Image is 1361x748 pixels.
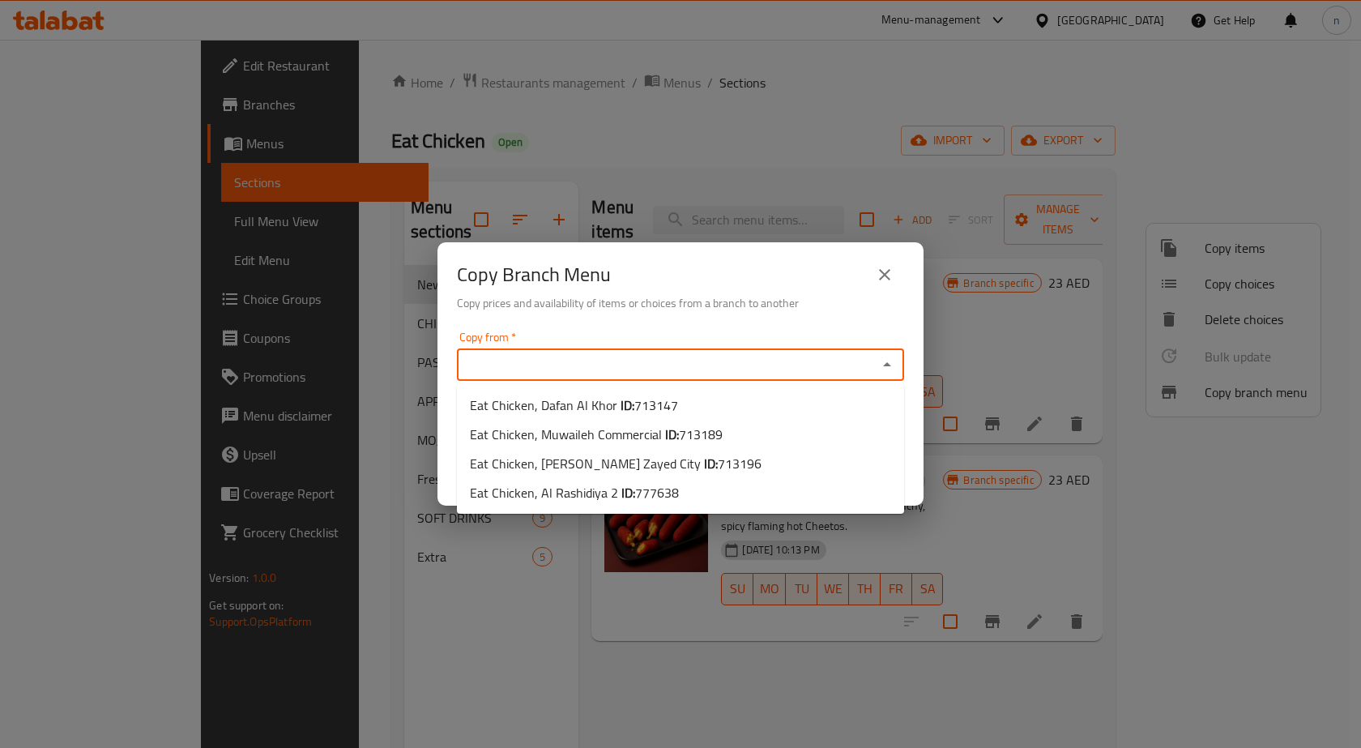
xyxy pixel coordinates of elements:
[621,393,634,417] b: ID:
[635,481,679,505] span: 777638
[457,262,611,288] h2: Copy Branch Menu
[634,393,678,417] span: 713147
[470,483,679,502] span: Eat Chicken, Al Rashidiya 2
[718,451,762,476] span: 713196
[621,481,635,505] b: ID:
[704,451,718,476] b: ID:
[457,294,904,312] h6: Copy prices and availability of items or choices from a branch to another
[679,422,723,447] span: 713189
[470,395,678,415] span: Eat Chicken, Dafan Al Khor
[665,422,679,447] b: ID:
[865,255,904,294] button: close
[470,425,723,444] span: Eat Chicken, Muwaileh Commercial
[470,454,762,473] span: Eat Chicken, [PERSON_NAME] Zayed City
[876,353,898,376] button: Close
